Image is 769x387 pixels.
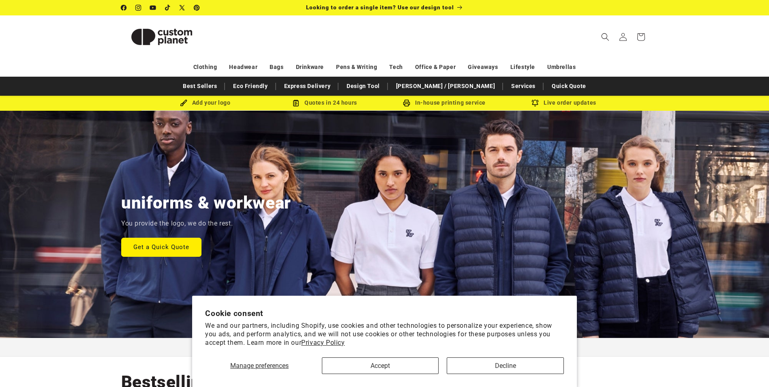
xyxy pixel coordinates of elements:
[336,60,377,74] a: Pens & Writing
[229,79,272,93] a: Eco Friendly
[389,60,403,74] a: Tech
[504,98,624,108] div: Live order updates
[179,79,221,93] a: Best Sellers
[415,60,456,74] a: Office & Paper
[265,98,385,108] div: Quotes in 24 hours
[121,19,202,55] img: Custom Planet
[548,79,590,93] a: Quick Quote
[118,15,205,58] a: Custom Planet
[205,309,564,318] h2: Cookie consent
[193,60,217,74] a: Clothing
[403,99,410,107] img: In-house printing
[596,28,614,46] summary: Search
[292,99,300,107] img: Order Updates Icon
[385,98,504,108] div: In-house printing service
[468,60,498,74] a: Giveaways
[205,322,564,347] p: We and our partners, including Shopify, use cookies and other technologies to personalize your ex...
[507,79,540,93] a: Services
[343,79,384,93] a: Design Tool
[531,99,539,107] img: Order updates
[547,60,576,74] a: Umbrellas
[280,79,335,93] a: Express Delivery
[121,237,201,256] a: Get a Quick Quote
[121,218,233,230] p: You provide the logo, we do the rest.
[205,357,314,374] button: Manage preferences
[146,98,265,108] div: Add your logo
[322,357,439,374] button: Accept
[447,357,563,374] button: Decline
[301,339,345,346] a: Privacy Policy
[121,192,291,214] h2: uniforms & workwear
[392,79,499,93] a: [PERSON_NAME] / [PERSON_NAME]
[296,60,324,74] a: Drinkware
[510,60,535,74] a: Lifestyle
[306,4,454,11] span: Looking to order a single item? Use our design tool
[230,362,289,370] span: Manage preferences
[728,348,769,387] iframe: Chat Widget
[229,60,257,74] a: Headwear
[180,99,187,107] img: Brush Icon
[270,60,283,74] a: Bags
